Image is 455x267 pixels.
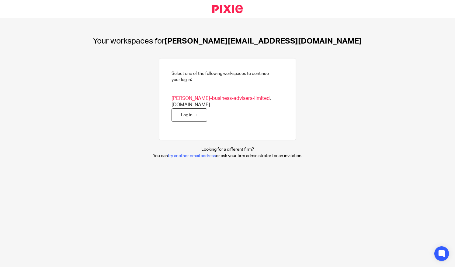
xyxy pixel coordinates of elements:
a: Log in → [172,108,207,122]
h2: Select one of the following workspaces to continue your log in: [172,71,269,83]
h1: [PERSON_NAME][EMAIL_ADDRESS][DOMAIN_NAME] [93,37,362,46]
a: try another email address [168,154,216,158]
span: [PERSON_NAME]-business-advisers-limited [172,96,270,101]
span: .[DOMAIN_NAME] [172,95,283,108]
span: Your workspaces for [93,37,165,45]
p: Looking for a different firm? You can or ask your firm administrator for an invitation. [153,146,302,159]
